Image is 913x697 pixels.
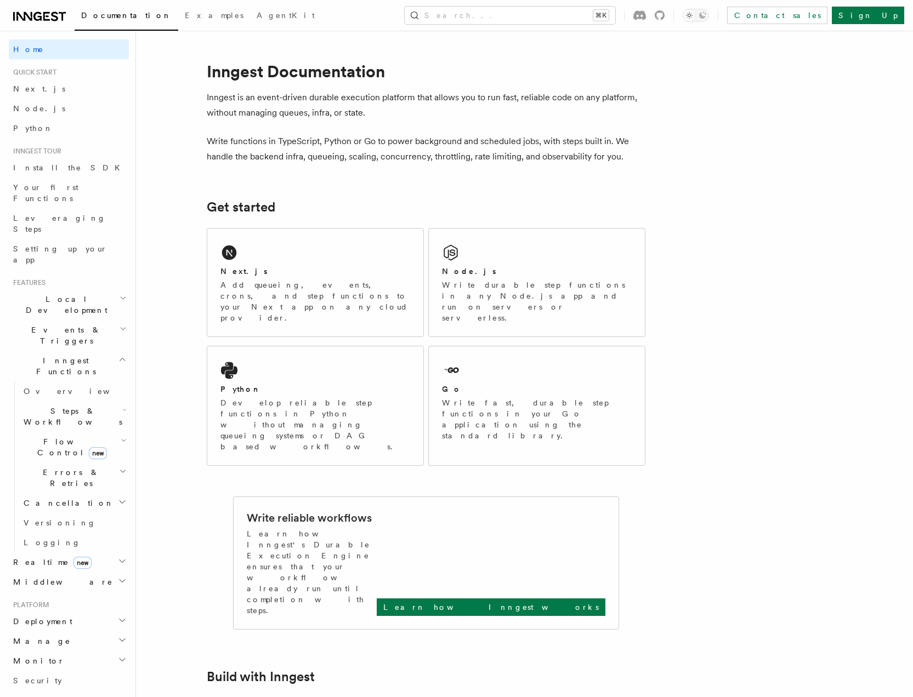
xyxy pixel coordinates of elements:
button: Cancellation [19,493,129,513]
h2: Go [442,384,462,395]
p: Write durable step functions in any Node.js app and run on servers or serverless. [442,279,632,323]
span: Platform [9,601,49,609]
a: Setting up your app [9,239,129,270]
span: Home [13,44,44,55]
p: Write fast, durable step functions in your Go application using the standard library. [442,397,632,441]
a: Node.jsWrite durable step functions in any Node.js app and run on servers or serverless. [428,228,645,337]
a: Contact sales [727,7,827,24]
span: Python [13,124,53,133]
span: Flow Control [19,436,121,458]
span: Steps & Workflows [19,405,122,427]
button: Monitor [9,651,129,671]
a: Sign Up [832,7,904,24]
span: Install the SDK [13,163,127,172]
span: Overview [24,387,137,396]
button: Toggle dark mode [683,9,709,22]
button: Deployment [9,612,129,631]
h2: Python [220,384,261,395]
button: Errors & Retries [19,462,129,493]
span: Inngest Functions [9,355,118,377]
a: Install the SDK [9,158,129,178]
button: Search...⌘K [405,7,615,24]
span: Security [13,676,62,685]
span: Errors & Retries [19,467,119,489]
span: Inngest tour [9,147,61,156]
span: Next.js [13,84,65,93]
a: Security [9,671,129,690]
a: Node.js [9,99,129,118]
p: Inngest is an event-driven durable execution platform that allows you to run fast, reliable code ... [207,90,645,121]
span: Middleware [9,576,113,587]
button: Events & Triggers [9,320,129,351]
span: new [89,447,107,459]
span: Setting up your app [13,244,107,264]
span: Features [9,278,46,287]
span: Leveraging Steps [13,214,106,233]
p: Develop reliable step functions in Python without managing queueing systems or DAG based workflows. [220,397,410,452]
span: Node.js [13,104,65,113]
span: Quick start [9,68,56,77]
span: Versioning [24,518,96,527]
a: Home [9,39,129,59]
p: Write functions in TypeScript, Python or Go to power background and scheduled jobs, with steps bu... [207,134,645,164]
h2: Next.js [220,266,268,277]
h2: Node.js [442,266,496,277]
span: Monitor [9,655,65,666]
button: Local Development [9,289,129,320]
a: AgentKit [250,3,321,30]
a: Python [9,118,129,138]
span: AgentKit [257,11,315,20]
span: Cancellation [19,498,114,509]
span: Logging [24,538,81,547]
a: Build with Inngest [207,669,315,684]
p: Add queueing, events, crons, and step functions to your Next app on any cloud provider. [220,279,410,323]
a: Leveraging Steps [9,208,129,239]
span: Documentation [81,11,172,20]
span: Deployment [9,616,72,627]
h1: Inngest Documentation [207,61,645,81]
span: Your first Functions [13,183,78,203]
span: Events & Triggers [9,324,120,346]
kbd: ⌘K [593,10,609,21]
p: Learn how Inngest works [383,602,599,613]
button: Middleware [9,572,129,592]
a: Next.js [9,79,129,99]
a: GoWrite fast, durable step functions in your Go application using the standard library. [428,346,645,466]
a: PythonDevelop reliable step functions in Python without managing queueing systems or DAG based wo... [207,346,424,466]
a: Documentation [75,3,178,31]
span: Realtime [9,557,92,568]
a: Your first Functions [9,178,129,208]
a: Learn how Inngest works [377,598,605,616]
button: Realtimenew [9,552,129,572]
span: Local Development [9,294,120,316]
a: Logging [19,533,129,552]
a: Examples [178,3,250,30]
a: Next.jsAdd queueing, events, crons, and step functions to your Next app on any cloud provider. [207,228,424,337]
h2: Write reliable workflows [247,510,372,525]
a: Overview [19,381,129,401]
button: Flow Controlnew [19,432,129,462]
button: Manage [9,631,129,651]
a: Versioning [19,513,129,533]
p: Learn how Inngest's Durable Execution Engine ensures that your workflow already run until complet... [247,528,377,616]
a: Get started [207,199,275,215]
button: Inngest Functions [9,351,129,381]
div: Inngest Functions [9,381,129,552]
span: new [73,557,92,569]
button: Steps & Workflows [19,401,129,432]
span: Examples [185,11,243,20]
span: Manage [9,636,71,647]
